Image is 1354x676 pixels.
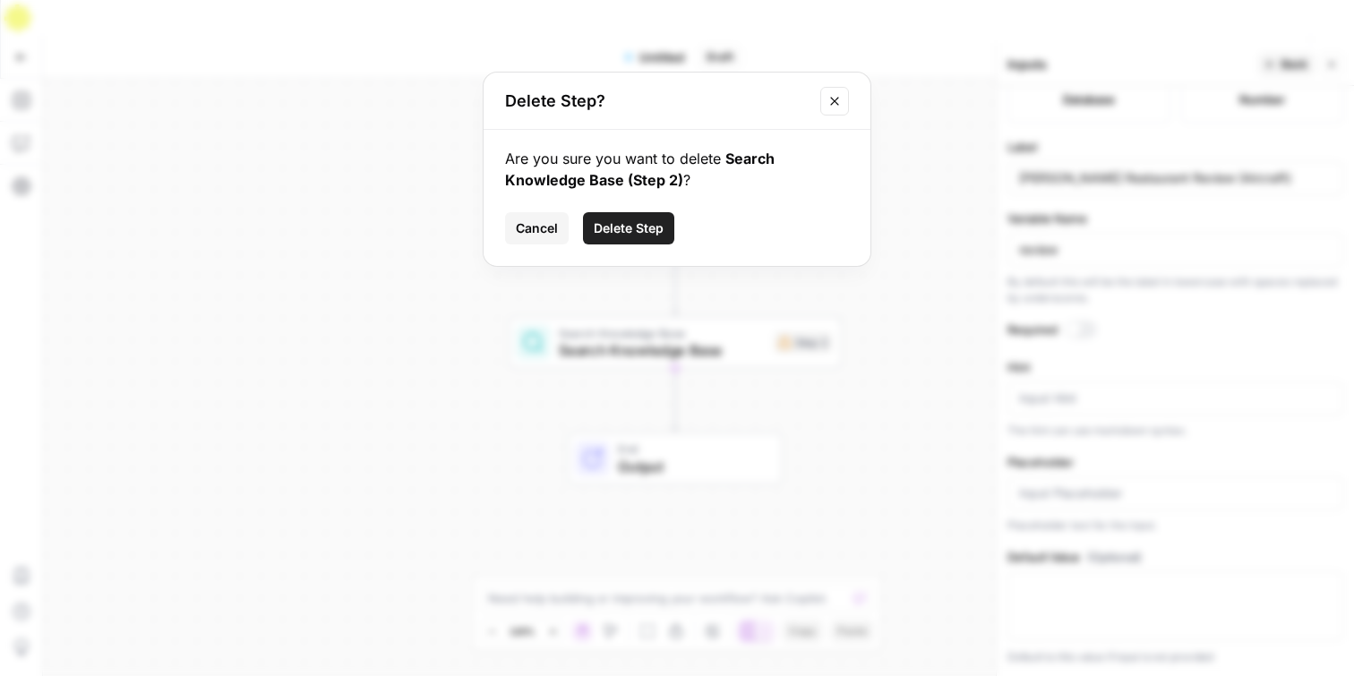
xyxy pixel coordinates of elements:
[516,219,558,237] span: Cancel
[505,89,810,114] h2: Delete Step?
[820,87,849,116] button: Close modal
[505,148,849,191] div: Are you sure you want to delete ?
[583,212,674,244] button: Delete Step
[594,219,664,237] span: Delete Step
[505,212,569,244] button: Cancel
